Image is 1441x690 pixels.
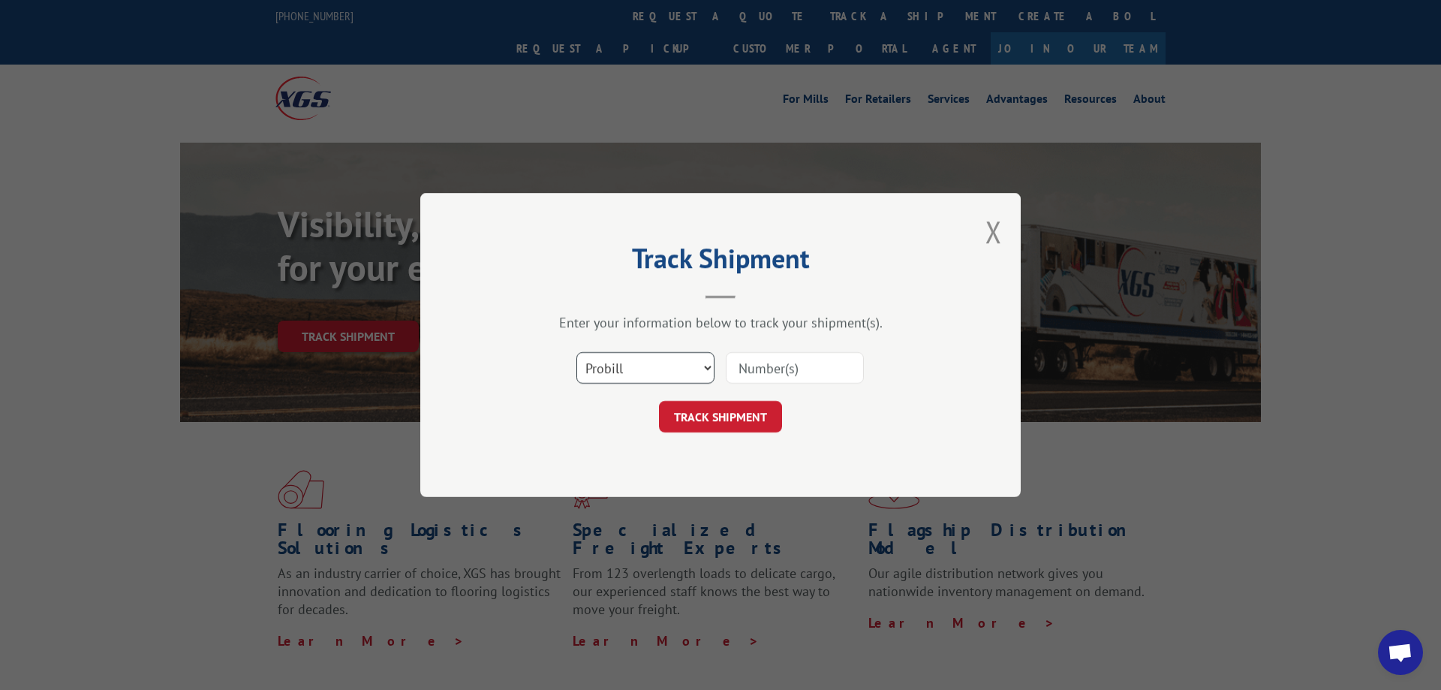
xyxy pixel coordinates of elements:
[726,352,864,384] input: Number(s)
[659,401,782,432] button: TRACK SHIPMENT
[985,212,1002,252] button: Close modal
[1378,630,1423,675] a: Open chat
[495,248,946,276] h2: Track Shipment
[495,314,946,331] div: Enter your information below to track your shipment(s).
